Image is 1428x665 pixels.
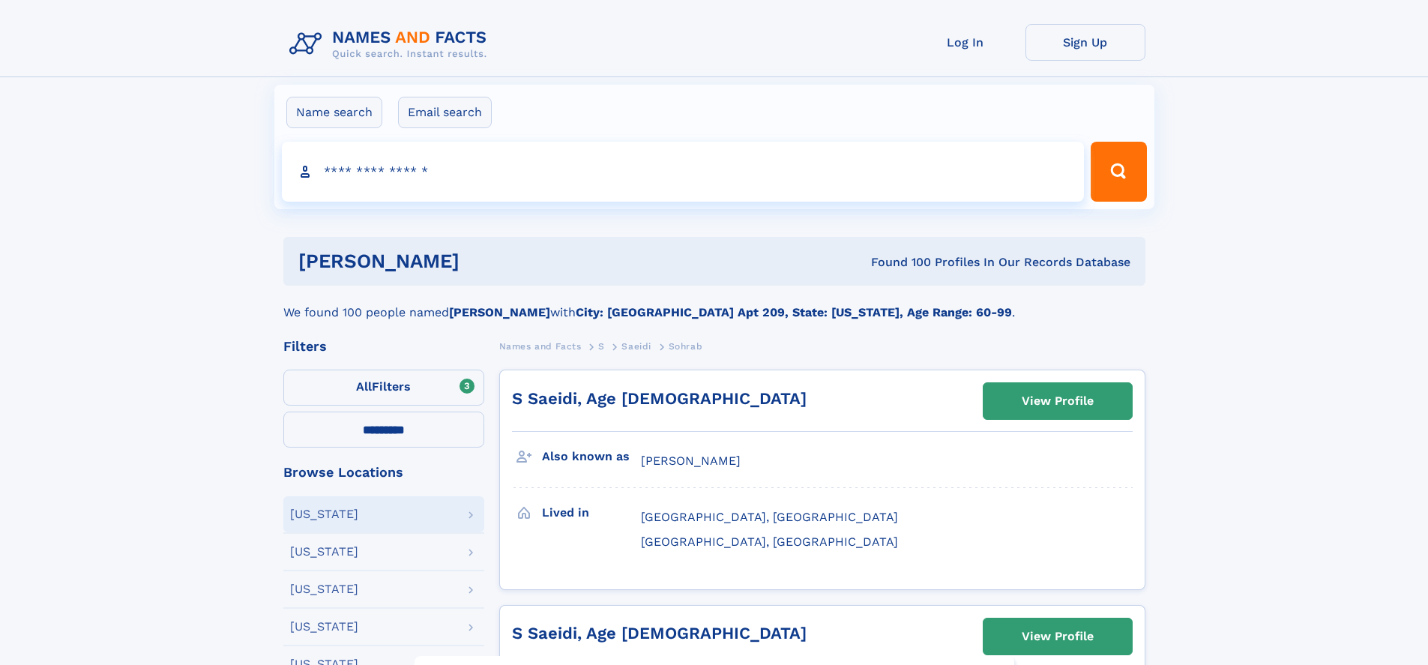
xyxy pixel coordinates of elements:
div: [US_STATE] [290,621,358,633]
div: [US_STATE] [290,546,358,558]
span: Sohrab [669,341,703,352]
span: [GEOGRAPHIC_DATA], [GEOGRAPHIC_DATA] [641,510,898,524]
a: S [598,337,605,355]
h1: [PERSON_NAME] [298,252,666,271]
div: [US_STATE] [290,508,358,520]
label: Filters [283,370,484,406]
b: [PERSON_NAME] [449,305,550,319]
div: Browse Locations [283,466,484,479]
button: Search Button [1091,142,1146,202]
div: [US_STATE] [290,583,358,595]
div: Found 100 Profiles In Our Records Database [665,254,1130,271]
h3: Lived in [542,500,641,526]
a: Names and Facts [499,337,582,355]
input: search input [282,142,1085,202]
a: View Profile [983,619,1132,655]
span: S [598,341,605,352]
img: Logo Names and Facts [283,24,499,64]
span: [GEOGRAPHIC_DATA], [GEOGRAPHIC_DATA] [641,535,898,549]
b: City: [GEOGRAPHIC_DATA] Apt 209, State: [US_STATE], Age Range: 60-99 [576,305,1012,319]
label: Email search [398,97,492,128]
div: We found 100 people named with . [283,286,1145,322]
a: S Saeidi, Age [DEMOGRAPHIC_DATA] [512,389,807,408]
span: All [356,379,372,394]
label: Name search [286,97,382,128]
a: Sign Up [1025,24,1145,61]
a: View Profile [983,383,1132,419]
span: [PERSON_NAME] [641,454,741,468]
span: Saeidi [621,341,651,352]
a: S Saeidi, Age [DEMOGRAPHIC_DATA] [512,624,807,643]
a: Saeidi [621,337,651,355]
h3: Also known as [542,444,641,469]
div: View Profile [1022,619,1094,654]
div: View Profile [1022,384,1094,418]
div: Filters [283,340,484,353]
a: Log In [906,24,1025,61]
